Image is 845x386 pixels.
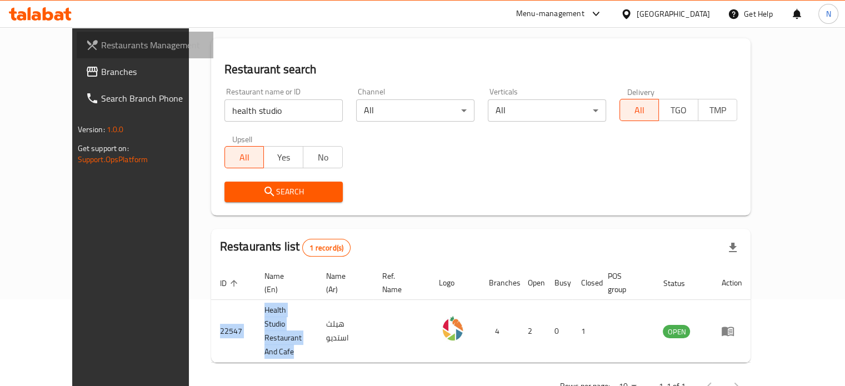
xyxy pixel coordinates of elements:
span: TGO [663,102,694,118]
span: 1.0.0 [107,122,124,137]
button: No [303,146,343,168]
button: Yes [263,146,303,168]
td: 4 [480,300,519,363]
span: N [826,8,831,20]
span: Ref. Name [382,269,417,296]
h2: Restaurants list [220,238,351,257]
img: Health Studio Restaurant And Cafe [439,315,467,343]
span: All [229,149,260,166]
th: Busy [546,266,572,300]
a: Branches [77,58,213,85]
span: Search [233,185,334,199]
button: All [619,99,659,121]
th: Closed [572,266,599,300]
button: TGO [658,99,698,121]
th: Action [712,266,751,300]
span: Get support on: [78,141,129,156]
button: Search [224,182,343,202]
div: All [356,99,474,122]
td: هيلث استديو [317,300,373,363]
span: 1 record(s) [303,243,350,253]
span: All [624,102,655,118]
a: Restaurants Management [77,32,213,58]
th: Open [519,266,546,300]
span: Status [663,277,699,290]
span: Branches [101,65,204,78]
div: Menu [721,324,742,338]
div: Export file [719,234,746,261]
td: Health Studio Restaurant And Cafe [256,300,317,363]
span: No [308,149,338,166]
button: All [224,146,264,168]
span: OPEN [663,325,690,338]
span: Version: [78,122,105,137]
span: ID [220,277,241,290]
input: Search for restaurant name or ID.. [224,99,343,122]
label: Upsell [232,135,253,143]
span: Name (En) [264,269,304,296]
th: Branches [480,266,519,300]
button: TMP [698,99,738,121]
div: [GEOGRAPHIC_DATA] [637,8,710,20]
span: Yes [268,149,299,166]
a: Search Branch Phone [77,85,213,112]
span: Name (Ar) [326,269,360,296]
td: 1 [572,300,599,363]
div: Total records count [302,239,351,257]
h2: Restaurant search [224,61,738,78]
a: Support.OpsPlatform [78,152,148,167]
span: POS group [608,269,641,296]
th: Logo [430,266,480,300]
td: 2 [519,300,546,363]
span: Search Branch Phone [101,92,204,105]
label: Delivery [627,88,655,96]
span: Restaurants Management [101,38,204,52]
span: TMP [703,102,733,118]
div: All [488,99,606,122]
div: Menu-management [516,7,584,21]
div: OPEN [663,325,690,338]
td: 0 [546,300,572,363]
table: enhanced table [211,266,751,363]
td: 22547 [211,300,256,363]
